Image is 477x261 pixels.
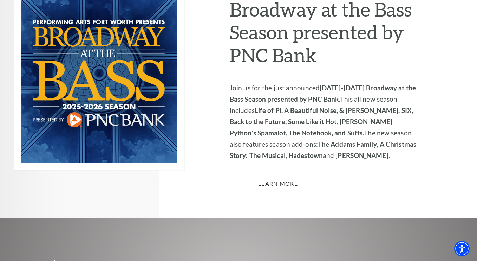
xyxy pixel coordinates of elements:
div: Accessibility Menu [454,241,470,256]
p: Join us for the just announced This all new season includes The new season also features season a... [230,82,418,161]
strong: A Christmas Story: The Musical [230,140,416,159]
strong: Hadestown [288,151,323,159]
a: Learn More 2025-2026 Broadway at the Bass Season presented by PNC Bank [230,174,326,193]
strong: [PERSON_NAME] [335,151,388,159]
strong: [DATE]-[DATE] Broadway at the Bass Season presented by PNC Bank. [230,84,416,103]
strong: Life of Pi, A Beautiful Noise, & [PERSON_NAME], SIX, Back to the Future, Some Like it Hot, [PERSO... [230,106,413,137]
strong: The Addams Family [318,140,377,148]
